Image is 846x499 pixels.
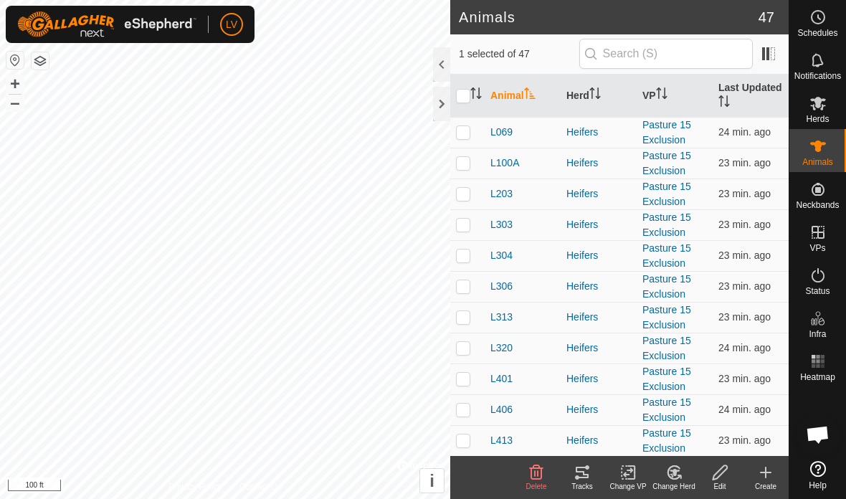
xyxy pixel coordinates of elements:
span: L413 [490,433,513,448]
th: Animal [485,75,561,118]
span: Aug 30, 2025 at 9:06 AM [718,126,771,138]
a: Pasture 15 Exclusion [642,242,691,269]
span: Neckbands [796,201,839,209]
th: Herd [561,75,637,118]
button: Reset Map [6,52,24,69]
span: L406 [490,402,513,417]
input: Search (S) [579,39,753,69]
div: Tracks [559,481,605,492]
span: L304 [490,248,513,263]
p-sorticon: Activate to sort [524,90,536,101]
p-sorticon: Activate to sort [589,90,601,101]
div: Change Herd [651,481,697,492]
span: Aug 30, 2025 at 9:06 AM [718,373,771,384]
span: L306 [490,279,513,294]
div: Heifers [566,402,631,417]
a: Open chat [797,413,840,456]
span: 47 [759,6,774,28]
span: L401 [490,371,513,386]
a: Pasture 15 Exclusion [642,304,691,331]
a: Pasture 15 Exclusion [642,427,691,454]
span: Aug 30, 2025 at 9:06 AM [718,188,771,199]
span: L320 [490,341,513,356]
h2: Animals [459,9,759,26]
a: Pasture 15 Exclusion [642,212,691,238]
div: Heifers [566,341,631,356]
span: Aug 30, 2025 at 9:06 AM [718,311,771,323]
a: Help [789,455,846,495]
span: Aug 30, 2025 at 9:06 AM [718,249,771,261]
button: i [420,469,444,493]
div: Heifers [566,433,631,448]
div: Heifers [566,186,631,201]
div: Heifers [566,217,631,232]
th: VP [637,75,713,118]
button: – [6,94,24,111]
span: Aug 30, 2025 at 9:06 AM [718,434,771,446]
span: L203 [490,186,513,201]
span: Status [805,287,830,295]
div: Change VP [605,481,651,492]
div: Heifers [566,156,631,171]
span: L303 [490,217,513,232]
p-sorticon: Activate to sort [718,98,730,109]
div: Heifers [566,125,631,140]
span: VPs [809,244,825,252]
p-sorticon: Activate to sort [656,90,667,101]
div: Create [743,481,789,492]
a: Contact Us [239,480,282,493]
div: Heifers [566,371,631,386]
button: Map Layers [32,52,49,70]
span: 1 selected of 47 [459,47,579,62]
span: Aug 30, 2025 at 9:06 AM [718,219,771,230]
span: i [429,471,434,490]
span: Heatmap [800,373,835,381]
span: L313 [490,310,513,325]
button: + [6,75,24,92]
div: Heifers [566,279,631,294]
span: L100A [490,156,519,171]
a: Pasture 15 Exclusion [642,119,691,146]
a: Pasture 15 Exclusion [642,396,691,423]
span: Help [809,481,827,490]
span: Animals [802,158,833,166]
div: Heifers [566,248,631,263]
th: Last Updated [713,75,789,118]
img: Gallagher Logo [17,11,196,37]
span: Delete [526,483,547,490]
div: Heifers [566,310,631,325]
span: Aug 30, 2025 at 9:06 AM [718,157,771,168]
div: Edit [697,481,743,492]
span: Aug 30, 2025 at 9:06 AM [718,342,771,353]
span: LV [226,17,237,32]
a: Pasture 15 Exclusion [642,335,691,361]
span: Schedules [797,29,837,37]
a: Pasture 15 Exclusion [642,181,691,207]
span: Herds [806,115,829,123]
span: Aug 30, 2025 at 9:06 AM [718,280,771,292]
a: Privacy Policy [168,480,222,493]
a: Pasture 15 Exclusion [642,273,691,300]
a: Pasture 15 Exclusion [642,366,691,392]
p-sorticon: Activate to sort [470,90,482,101]
span: Infra [809,330,826,338]
span: L069 [490,125,513,140]
span: Aug 30, 2025 at 9:06 AM [718,404,771,415]
a: Pasture 15 Exclusion [642,150,691,176]
span: Notifications [794,72,841,80]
